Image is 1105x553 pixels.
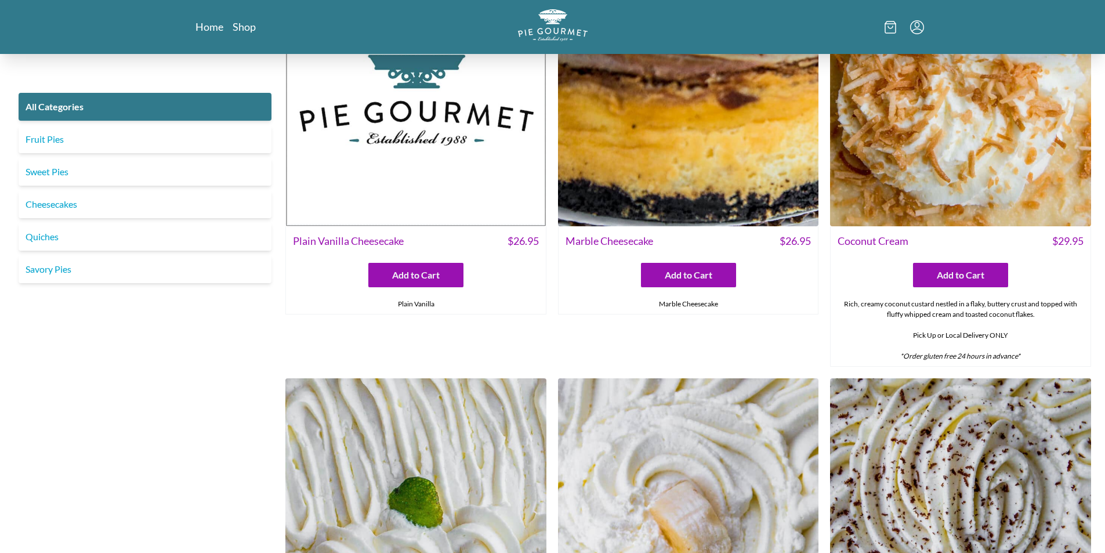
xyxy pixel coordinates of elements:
img: logo [518,9,588,41]
a: Fruit Pies [19,125,271,153]
div: Plain Vanilla [286,294,546,314]
span: $ 26.95 [508,233,539,249]
a: All Categories [19,93,271,121]
a: Sweet Pies [19,158,271,186]
button: Menu [910,20,924,34]
a: Cheesecakes [19,190,271,218]
button: Add to Cart [641,263,736,287]
a: Quiches [19,223,271,251]
div: Marble Cheesecake [559,294,818,314]
a: Logo [518,9,588,45]
span: Marble Cheesecake [566,233,653,249]
a: Home [195,20,223,34]
span: Add to Cart [937,268,984,282]
button: Add to Cart [913,263,1008,287]
span: Add to Cart [392,268,440,282]
a: Shop [233,20,256,34]
div: Rich, creamy coconut custard nestled in a flaky, buttery crust and topped with fluffy whipped cre... [831,294,1090,366]
span: Add to Cart [665,268,712,282]
span: Plain Vanilla Cheesecake [293,233,404,249]
span: Coconut Cream [838,233,908,249]
a: Savory Pies [19,255,271,283]
span: $ 26.95 [780,233,811,249]
em: *Order gluten free 24 hours in advance* [900,352,1020,360]
span: $ 29.95 [1052,233,1084,249]
button: Add to Cart [368,263,463,287]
